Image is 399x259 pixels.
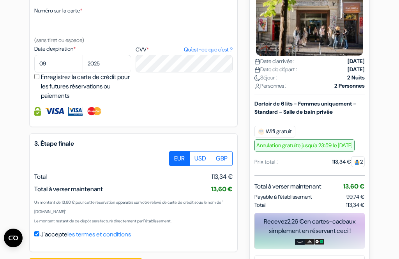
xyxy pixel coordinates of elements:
[254,192,312,201] span: Payable à l’établissement
[184,46,233,54] a: Qu'est-ce que c'est ?
[67,230,131,238] a: les termes et conditions
[41,72,134,100] label: Enregistrez la carte de crédit pour les futures réservations ou paiements
[343,182,365,190] span: 13,60 €
[254,157,278,166] div: Prix total :
[34,107,41,116] img: Information de carte de crédit entièrement encryptée et sécurisée
[254,217,365,235] div: Recevez en cartes-cadeaux simplement en réservant ceci !
[34,185,103,193] span: Total à verser maintenant
[41,230,131,239] label: J'accepte
[87,107,102,116] img: Master Card
[68,107,82,116] img: Visa Electron
[34,45,131,53] label: Date d'expiration
[34,37,84,44] small: (sans tiret ou espace)
[254,100,356,115] b: Dortoir de 6 lits - Femmes uniquement - Standard - Salle de bain privée
[254,125,295,137] span: Wifi gratuit
[254,65,297,73] span: Date de départ :
[254,75,260,81] img: moon.svg
[254,139,355,151] span: Annulation gratuite jusqu'a 23:59 le [DATE]
[305,238,314,245] img: adidas-card.png
[254,58,260,64] img: calendar.svg
[211,151,233,166] label: GBP
[295,238,305,245] img: amazon-card-no-text.png
[258,128,264,134] img: free_wifi.svg
[34,140,233,147] h5: 3. Étape finale
[287,217,304,225] span: 2,26 €
[332,157,365,166] div: 113,34 €
[254,201,266,209] span: Total
[346,201,365,209] span: 113,34 €
[34,173,47,181] span: Total
[34,7,82,15] label: Numéro sur la carte
[254,57,295,65] span: Date d'arrivée :
[136,46,233,54] label: CVV
[254,83,260,89] img: user_icon.svg
[34,218,171,224] small: Le montant restant de ce dépôt sera facturé directement par l'établissement.
[314,238,324,245] img: uber-uber-eats-card.png
[211,185,233,193] span: 13,60 €
[347,73,365,81] strong: 2 Nuits
[45,107,64,116] img: Visa
[348,65,365,73] strong: [DATE]
[354,159,360,165] img: guest.svg
[4,229,23,247] button: Ouvrir le widget CMP
[212,172,233,181] span: 113,34 €
[169,151,190,166] label: EUR
[189,151,211,166] label: USD
[169,151,233,166] div: Basic radio toggle button group
[348,57,365,65] strong: [DATE]
[254,73,277,81] span: Séjour :
[34,200,223,214] small: Un montant de 13,60 € pour cette réservation apparaîtra sur votre relevé de carte de crédit sous ...
[254,67,260,72] img: calendar.svg
[351,156,365,167] span: 2
[334,81,365,90] strong: 2 Personnes
[346,193,365,200] span: 99,74 €
[254,181,321,191] span: Total à verser maintenant
[254,81,286,90] span: Personnes :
